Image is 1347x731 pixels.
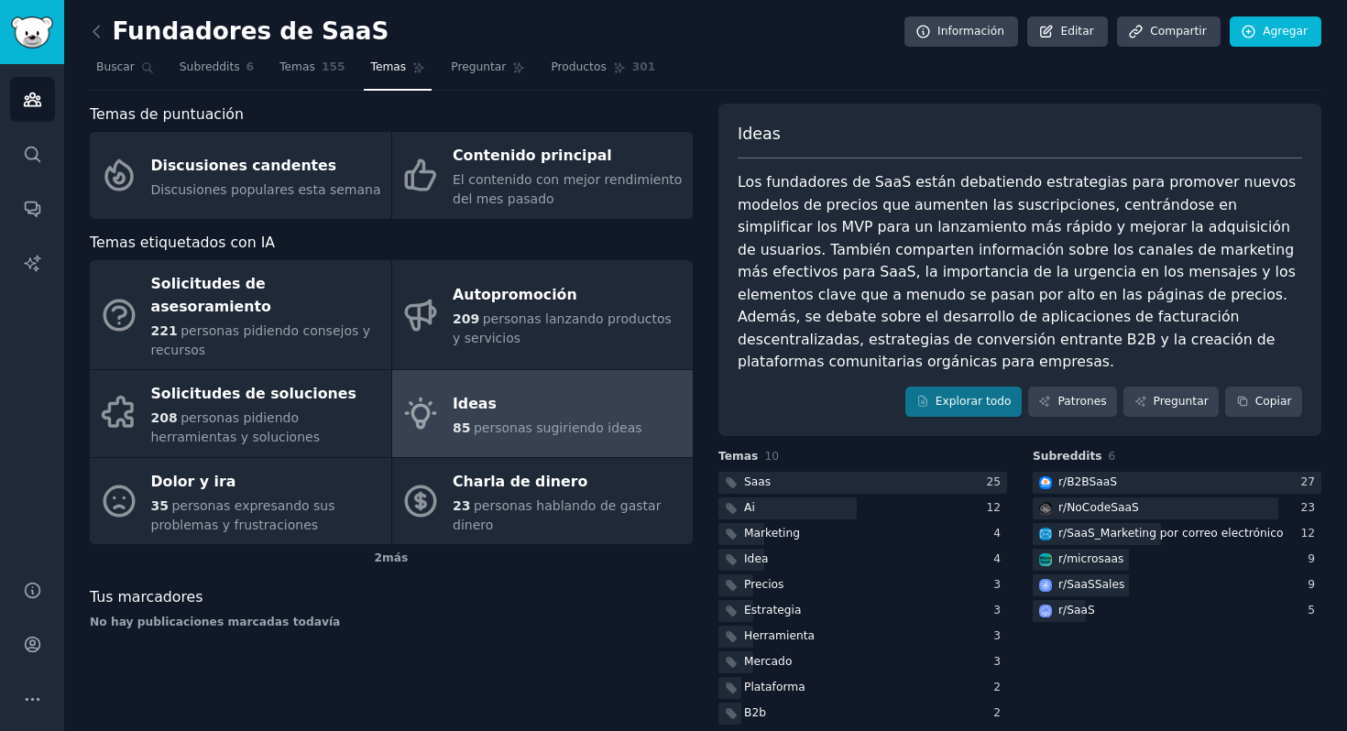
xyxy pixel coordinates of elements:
a: Patrones [1028,387,1117,418]
a: Herramienta3 [718,626,1007,649]
a: Solicitudes de asesoramiento221personas pidiendo consejos y recursos [90,260,391,369]
font: más [382,551,408,564]
font: personas expresando sus problemas y frustraciones [151,498,335,532]
a: Subreddits6 [173,53,260,91]
font: personas hablando de gastar dinero [453,498,661,532]
font: Información [937,25,1004,38]
a: Marketing por correo electrónico SaaSr/SaaS_Marketing por correo electrónico12 [1033,523,1321,546]
a: SaaSr/SaaS5 [1033,600,1321,623]
a: Estrategia3 [718,600,1007,623]
a: Contenido principalEl contenido con mejor rendimiento del mes pasado [392,132,694,219]
font: 9 [1308,552,1315,565]
font: 221 [151,323,178,338]
font: r/ [1058,501,1067,514]
font: Temas [279,60,315,73]
font: Temas etiquetados con IA [90,234,275,251]
font: Subreddits [180,60,240,73]
font: Mercado [744,655,792,668]
font: Temas [370,60,406,73]
button: Copiar [1225,387,1302,418]
font: personas pidiendo herramientas y soluciones [151,410,320,444]
font: Patrones [1057,395,1106,408]
font: Temas [718,450,758,463]
font: Saas [744,475,771,488]
a: Ventas SaaSr/SaaSSales9 [1033,574,1321,597]
font: No hay publicaciones marcadas todavía [90,616,340,628]
a: Precios3 [718,574,1007,597]
font: Discusiones candentes [151,157,337,174]
font: Charla de dinero [453,473,587,490]
font: El contenido con mejor rendimiento del mes pasado [453,172,682,206]
a: Solicitudes de soluciones208personas pidiendo herramientas y soluciones [90,370,391,457]
font: r/ [1058,527,1067,540]
font: 3 [993,604,1001,616]
font: Agregar [1263,25,1308,38]
a: Autopromoción209personas lanzando productos y servicios [392,260,694,369]
font: Fundadores de SaaS [113,17,389,45]
a: Preguntar [444,53,531,91]
font: Contenido principal [453,147,612,164]
font: Plataforma [744,681,805,693]
a: Mercado3 [718,651,1007,674]
a: Dolor y ira35personas expresando sus problemas y frustraciones [90,458,391,545]
font: Subreddits [1033,450,1102,463]
font: 23 [453,498,470,513]
img: B2BSaaS [1039,476,1052,489]
font: Precios [744,578,784,591]
font: 25 [986,475,1001,488]
img: microsaas [1039,553,1052,566]
a: Productos301 [544,53,662,91]
a: Charla de dinero23personas hablando de gastar dinero [392,458,694,545]
font: 85 [453,420,470,435]
img: Ventas SaaS [1039,579,1052,592]
a: Editar [1027,16,1107,48]
font: Compartir [1150,25,1207,38]
font: 35 [151,498,169,513]
a: Temas [364,53,432,91]
font: SaaS [1067,604,1095,616]
font: Dolor y ira [151,473,236,490]
font: B2b [744,706,766,719]
font: r/ [1058,475,1067,488]
font: Ideas [453,395,497,412]
font: Copiar [1255,395,1292,408]
font: 208 [151,410,178,425]
a: Discusiones candentesDiscusiones populares esta semana [90,132,391,219]
font: NoCodeSaaS [1067,501,1139,514]
font: Idea [744,552,768,565]
img: Marketing por correo electrónico SaaS [1039,528,1052,540]
font: 6 [246,60,255,73]
font: 9 [1308,578,1315,591]
font: 155 [322,60,345,73]
font: 2 [993,706,1001,719]
a: Temas155 [273,53,351,91]
a: microsaasr/microsaas9 [1033,549,1321,572]
font: Ideas [738,125,781,143]
font: 301 [632,60,656,73]
font: 3 [993,578,1001,591]
font: Ai [744,501,755,514]
a: Marketing4 [718,523,1007,546]
font: Los fundadores de SaaS están debatiendo estrategias para promover nuevos modelos de precios que a... [738,173,1300,370]
font: Preguntar [451,60,506,73]
font: personas lanzando productos y servicios [453,311,672,345]
font: Solicitudes de soluciones [151,385,356,402]
font: 2 [993,681,1001,693]
font: Herramienta [744,629,815,642]
font: 5 [1308,604,1315,616]
font: Estrategia [744,604,802,616]
font: Editar [1060,25,1093,38]
img: Logotipo de GummySearch [11,16,53,49]
a: Saas25 [718,472,1007,495]
font: 10 [764,450,779,463]
a: B2BSaaSr/B2BSaaS27 [1033,472,1321,495]
a: B2b2 [718,703,1007,726]
a: Información [904,16,1018,48]
font: 2 [375,551,383,564]
a: Explorar todo [905,387,1022,418]
font: Buscar [96,60,135,73]
a: Ideas85personas sugiriendo ideas [392,370,694,457]
font: Preguntar [1154,395,1209,408]
font: 27 [1300,475,1315,488]
font: Temas de puntuación [90,105,244,123]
